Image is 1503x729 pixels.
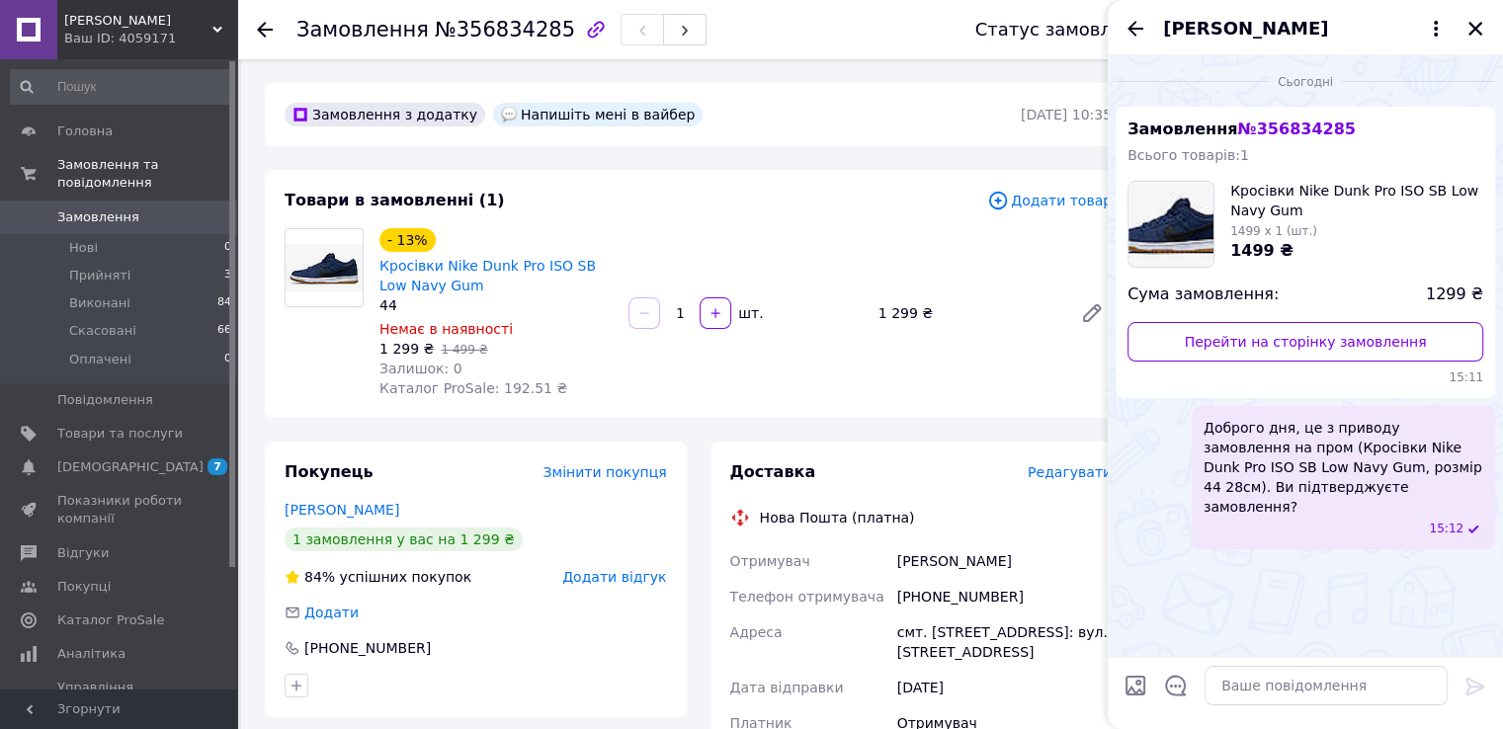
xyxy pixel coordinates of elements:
[64,30,237,47] div: Ваш ID: 4059171
[893,543,1116,579] div: [PERSON_NAME]
[379,228,436,252] div: - 13%
[1028,464,1112,480] span: Редагувати
[304,605,359,620] span: Додати
[435,18,575,41] span: №356834285
[1116,71,1495,91] div: 12.08.2025
[285,191,505,209] span: Товари в замовленні (1)
[730,553,810,569] span: Отримувач
[69,239,98,257] span: Нові
[285,527,523,551] div: 1 замовлення у вас на 1 299 ₴
[285,103,485,126] div: Замовлення з додатку
[893,579,1116,614] div: [PHONE_NUMBER]
[57,122,113,140] span: Головна
[217,322,231,340] span: 66
[562,569,666,585] span: Додати відгук
[1270,74,1341,91] span: Сьогодні
[10,69,233,105] input: Пошук
[379,341,434,357] span: 1 299 ₴
[57,391,153,409] span: Повідомлення
[69,294,130,312] span: Виконані
[987,190,1112,211] span: Додати товар
[1163,16,1448,41] button: [PERSON_NAME]
[57,492,183,527] span: Показники роботи компанії
[57,458,204,476] span: [DEMOGRAPHIC_DATA]
[493,103,703,126] div: Напишіть мені в вайбер
[730,462,816,481] span: Доставка
[57,544,109,562] span: Відгуки
[224,239,231,257] span: 0
[1204,418,1483,517] span: Доброго дня, це з приводу замовлення на пром (Кросівки Nike Dunk Pro ISO SB Low Navy Gum, розмір ...
[1230,241,1294,260] span: 1499 ₴
[379,321,513,337] span: Немає в наявності
[257,20,273,40] div: Повернутися назад
[543,464,667,480] span: Змінити покупця
[730,680,844,695] span: Дата відправки
[1072,293,1112,333] a: Редагувати
[286,244,363,291] img: Кросівки Nike Dunk Pro ISO SB Low Navy Gum
[501,107,517,122] img: :speech_balloon:
[1021,107,1112,122] time: [DATE] 10:35
[379,295,613,315] div: 44
[217,294,231,312] span: 84
[1124,17,1147,40] button: Назад
[57,611,164,629] span: Каталог ProSale
[224,351,231,368] span: 0
[69,322,136,340] span: Скасовані
[1163,673,1189,698] button: Відкрити шаблони відповідей
[285,502,399,518] a: [PERSON_NAME]
[975,20,1157,40] div: Статус замовлення
[1429,521,1463,537] span: 15:12 12.08.2025
[1237,120,1355,138] span: № 356834285
[379,361,462,376] span: Залишок: 0
[1463,17,1487,40] button: Закрити
[1127,120,1356,138] span: Замовлення
[304,569,335,585] span: 84%
[379,258,596,293] a: Кросівки Nike Dunk Pro ISO SB Low Navy Gum
[69,351,131,368] span: Оплачені
[224,267,231,284] span: 3
[285,462,374,481] span: Покупець
[1127,369,1483,386] span: 15:11 12.08.2025
[57,425,183,443] span: Товари та послуги
[69,267,130,284] span: Прийняті
[57,208,139,226] span: Замовлення
[57,156,237,192] span: Замовлення та повідомлення
[208,458,227,475] span: 7
[285,567,471,587] div: успішних покупок
[1230,224,1317,238] span: 1499 x 1 (шт.)
[441,343,487,357] span: 1 499 ₴
[893,614,1116,670] div: смт. [STREET_ADDRESS]: вул. [STREET_ADDRESS]
[755,508,920,527] div: Нова Пошта (платна)
[296,18,429,41] span: Замовлення
[1127,322,1483,362] a: Перейти на сторінку замовлення
[1128,182,1213,267] img: 6454364127_w100_h100_krossovki-nike-dunk.jpg
[730,624,783,640] span: Адреса
[302,638,433,658] div: [PHONE_NUMBER]
[1426,283,1483,306] span: 1299 ₴
[57,645,125,663] span: Аналітика
[1163,16,1328,41] span: [PERSON_NAME]
[1127,283,1279,306] span: Сума замовлення:
[733,303,765,323] div: шт.
[871,299,1064,327] div: 1 299 ₴
[1230,181,1483,220] span: Кросівки Nike Dunk Pro ISO SB Low Navy Gum
[730,589,884,605] span: Телефон отримувача
[64,12,212,30] span: ФОП Матвієнко Євген Ігорович
[57,679,183,714] span: Управління сайтом
[893,670,1116,705] div: [DATE]
[379,380,567,396] span: Каталог ProSale: 192.51 ₴
[57,578,111,596] span: Покупці
[1127,147,1249,163] span: Всього товарів: 1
